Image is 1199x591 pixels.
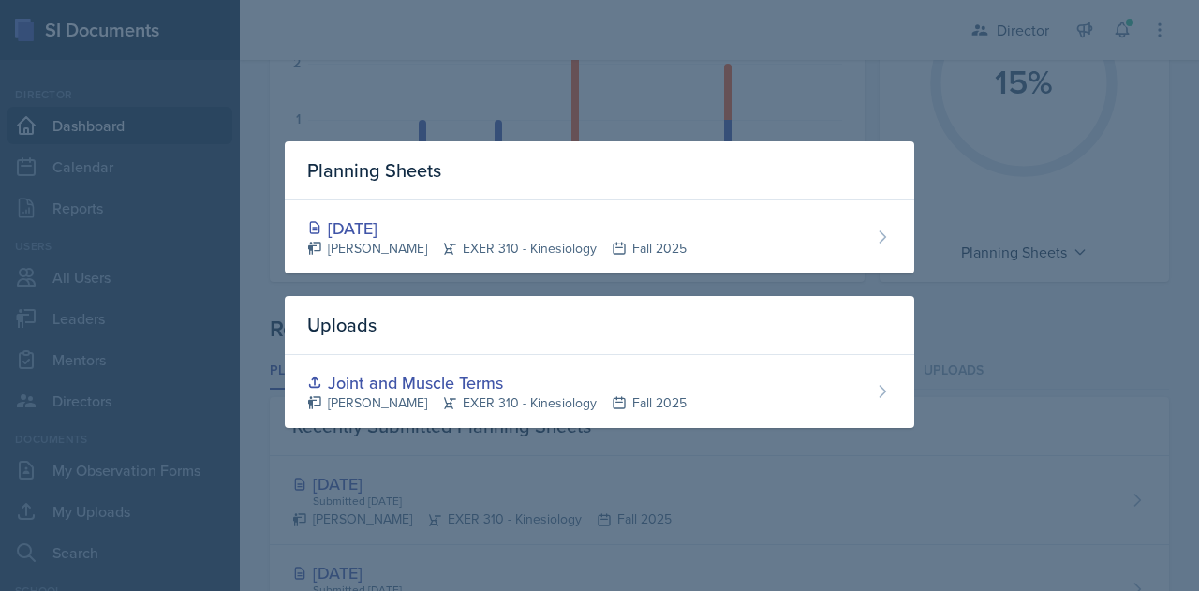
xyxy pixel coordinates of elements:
[307,393,687,413] div: [PERSON_NAME] EXER 310 - Kinesiology Fall 2025
[285,200,914,273] a: [DATE] [PERSON_NAME]EXER 310 - KinesiologyFall 2025
[285,141,914,200] div: Planning Sheets
[285,296,914,355] div: Uploads
[307,370,687,395] div: Joint and Muscle Terms
[285,355,914,428] a: Joint and Muscle Terms [PERSON_NAME]EXER 310 - KinesiologyFall 2025
[307,215,687,241] div: [DATE]
[307,239,687,259] div: [PERSON_NAME] EXER 310 - Kinesiology Fall 2025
